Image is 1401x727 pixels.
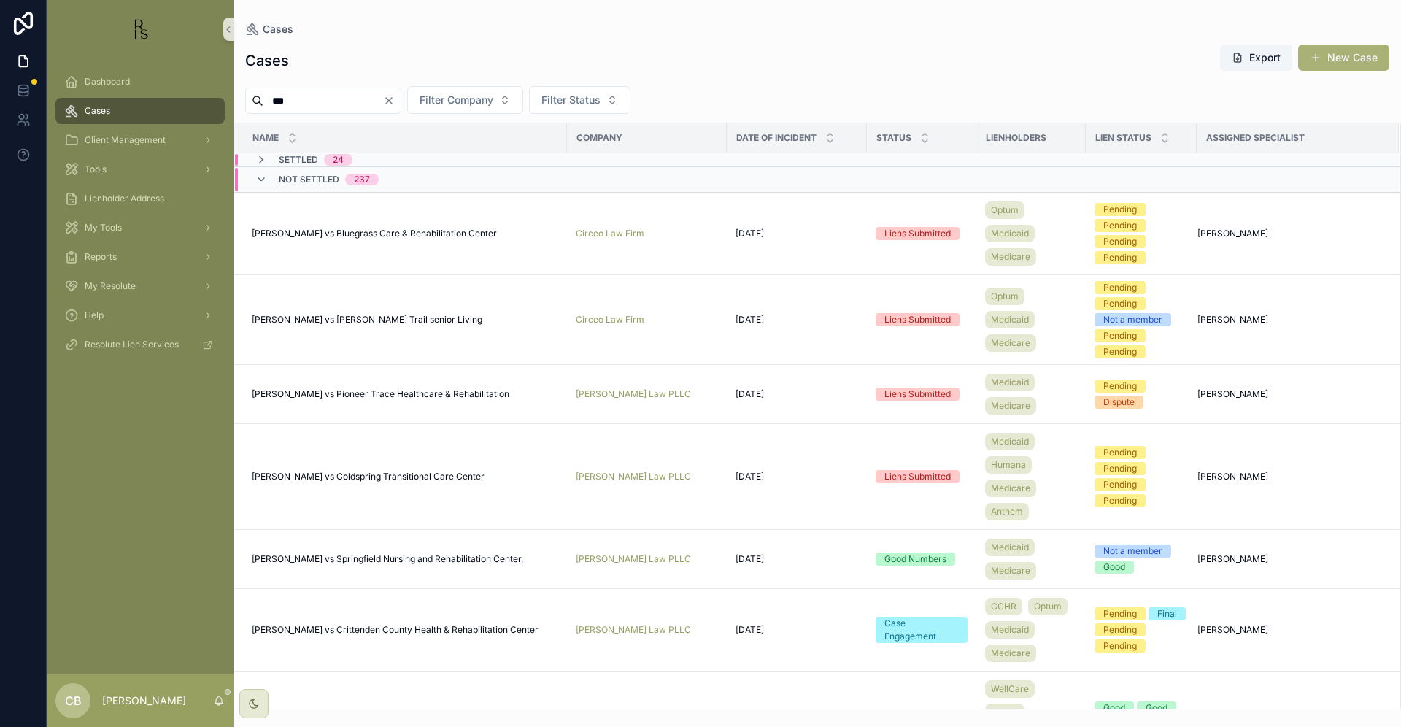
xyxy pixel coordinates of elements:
[1197,314,1268,326] span: [PERSON_NAME]
[1103,494,1137,507] div: Pending
[1197,553,1268,565] span: [PERSON_NAME]
[1197,471,1268,482] span: [PERSON_NAME]
[85,280,136,292] span: My Resolute
[252,553,558,565] a: [PERSON_NAME] vs Springfield Nursing and Rehabilitation Center,
[576,624,691,636] span: [PERSON_NAME] Law PLLC
[985,199,1077,269] a: OptumMedicaidMedicare
[85,222,122,234] span: My Tools
[876,313,968,326] a: Liens Submitted
[1103,701,1125,715] div: Good
[736,471,764,482] span: [DATE]
[55,69,225,95] a: Dashboard
[576,553,691,565] a: [PERSON_NAME] Law PLLC
[985,397,1036,415] a: Medicare
[252,624,558,636] a: [PERSON_NAME] vs Crittenden County Health & Rehabilitation Center
[102,693,186,708] p: [PERSON_NAME]
[1103,561,1125,574] div: Good
[576,388,691,400] span: [PERSON_NAME] Law PLLC
[85,193,164,204] span: Lienholder Address
[991,400,1030,412] span: Medicare
[252,388,509,400] span: [PERSON_NAME] vs Pioneer Trace Healthcare & Rehabilitation
[1146,701,1167,715] div: Good
[576,388,718,400] a: [PERSON_NAME] Law PLLC
[985,595,1077,665] a: CCHROptumMedicaidMedicare
[985,680,1035,698] a: WellCare
[55,185,225,212] a: Lienholder Address
[85,134,166,146] span: Client Management
[985,201,1024,219] a: Optum
[252,471,485,482] span: [PERSON_NAME] vs Coldspring Transitional Care Center
[576,471,691,482] span: [PERSON_NAME] Law PLLC
[736,471,858,482] a: [DATE]
[252,388,558,400] a: [PERSON_NAME] vs Pioneer Trace Healthcare & Rehabilitation
[736,228,764,239] span: [DATE]
[1298,45,1389,71] button: New Case
[1197,553,1381,565] a: [PERSON_NAME]
[991,228,1029,239] span: Medicaid
[1103,251,1137,264] div: Pending
[1034,601,1062,612] span: Optum
[991,707,1019,718] span: Optum
[736,388,858,400] a: [DATE]
[985,334,1036,352] a: Medicare
[529,86,630,114] button: Select Button
[1095,132,1151,144] span: Lien Status
[884,470,951,483] div: Liens Submitted
[985,480,1036,497] a: Medicare
[47,58,233,377] div: scrollable content
[1103,235,1137,248] div: Pending
[1103,313,1162,326] div: Not a member
[876,553,968,566] a: Good Numbers
[876,617,968,643] a: Case Engagement
[1095,545,1188,574] a: Not a memberGood
[1103,545,1162,558] div: Not a member
[65,692,82,709] span: CB
[736,553,764,565] span: [DATE]
[1095,446,1188,507] a: PendingPendingPendingPending
[985,225,1035,242] a: Medicaid
[576,314,644,326] span: Circeo Law Firm
[1103,203,1137,216] div: Pending
[736,314,858,326] a: [DATE]
[991,683,1029,695] span: WellCare
[420,93,493,107] span: Filter Company
[991,291,1019,302] span: Optum
[245,22,293,36] a: Cases
[1103,639,1137,653] div: Pending
[576,228,718,239] a: Circeo Law Firm
[1103,623,1137,636] div: Pending
[263,22,293,36] span: Cases
[252,314,482,326] span: [PERSON_NAME] vs [PERSON_NAME] Trail senior Living
[884,388,951,401] div: Liens Submitted
[884,227,951,240] div: Liens Submitted
[991,482,1030,494] span: Medicare
[85,164,107,175] span: Tools
[55,273,225,299] a: My Resolute
[985,704,1024,721] a: Optum
[1028,598,1068,615] a: Optum
[985,536,1077,582] a: MedicaidMedicare
[1103,281,1137,294] div: Pending
[991,542,1029,553] span: Medicaid
[252,132,279,144] span: Name
[991,204,1019,216] span: Optum
[991,436,1029,447] span: Medicaid
[1103,380,1137,393] div: Pending
[55,244,225,270] a: Reports
[128,18,152,41] img: App logo
[85,76,130,88] span: Dashboard
[985,562,1036,580] a: Medicare
[245,50,289,71] h1: Cases
[55,302,225,328] a: Help
[985,598,1022,615] a: CCHR
[1197,228,1381,239] a: [PERSON_NAME]
[985,645,1036,662] a: Medicare
[985,371,1077,418] a: MedicaidMedicare
[1197,228,1268,239] span: [PERSON_NAME]
[991,251,1030,263] span: Medicare
[576,228,644,239] a: Circeo Law Firm
[252,314,558,326] a: [PERSON_NAME] vs [PERSON_NAME] Trail senior Living
[333,154,344,166] div: 24
[736,624,858,636] a: [DATE]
